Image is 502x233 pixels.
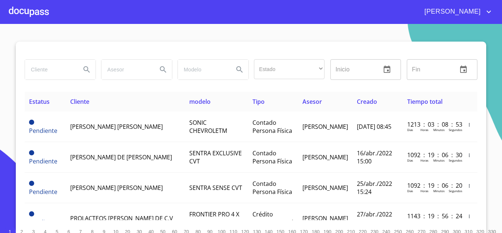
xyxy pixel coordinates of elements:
p: Segundos [449,189,462,193]
span: 25/abr./2022 15:24 [357,180,392,196]
button: account of current user [419,6,493,18]
span: [DATE] 08:45 [357,123,391,131]
span: SENTRA EXCLUSIVE CVT [189,149,242,165]
span: Crédito Persona Moral [252,210,293,226]
span: Pendiente [29,127,57,135]
span: Pendiente [29,218,57,226]
span: [PERSON_NAME] [302,184,348,192]
span: Tipo [252,98,265,106]
p: 1092 : 19 : 06 : 30 [407,151,457,159]
p: Segundos [449,128,462,132]
span: Contado Persona Física [252,180,292,196]
p: Segundos [449,158,462,162]
span: PROLACTEOS [PERSON_NAME] DE C.V [70,214,173,222]
p: 1143 : 19 : 56 : 24 [407,212,457,220]
p: Dias [407,189,413,193]
div: ​ [254,59,324,79]
input: search [178,60,228,80]
span: SONIC CHEVROLETM [189,119,227,135]
span: SENTRA SENSE CVT [189,184,242,192]
span: [PERSON_NAME] [419,6,484,18]
input: search [101,60,151,80]
p: Horas [420,128,429,132]
p: Horas [420,158,429,162]
button: Search [154,61,172,78]
span: [PERSON_NAME] DE [PERSON_NAME] [70,153,172,161]
span: 27/abr./2022 08:47 [357,210,392,226]
p: Minutos [433,219,445,223]
p: 1213 : 03 : 08 : 53 [407,120,457,128]
span: [PERSON_NAME] [302,123,348,131]
button: Search [78,61,96,78]
p: Dias [407,158,413,162]
span: modelo [189,98,211,106]
p: Horas [420,219,429,223]
span: [PERSON_NAME] [PERSON_NAME] [70,184,163,192]
span: Pendiente [29,120,34,125]
p: Dias [407,219,413,223]
span: Estatus [29,98,50,106]
p: Minutos [433,189,445,193]
input: search [25,60,75,80]
span: Contado Persona Física [252,149,292,165]
span: [PERSON_NAME] [PERSON_NAME] [70,123,163,131]
span: [PERSON_NAME] [302,214,348,222]
span: FRONTIER PRO 4 X 4 X 4 TA [189,210,239,226]
span: Asesor [302,98,322,106]
span: Pendiente [29,188,57,196]
span: Pendiente [29,181,34,186]
span: Tiempo total [407,98,442,106]
span: 16/abr./2022 15:00 [357,149,392,165]
span: Pendiente [29,211,34,216]
span: Pendiente [29,150,34,155]
p: Horas [420,189,429,193]
p: Minutos [433,128,445,132]
span: Contado Persona Física [252,119,292,135]
p: Segundos [449,219,462,223]
p: 1092 : 19 : 06 : 20 [407,181,457,190]
span: Cliente [70,98,89,106]
button: Search [231,61,248,78]
span: Creado [357,98,377,106]
p: Minutos [433,158,445,162]
p: Dias [407,128,413,132]
span: Pendiente [29,157,57,165]
span: [PERSON_NAME] [302,153,348,161]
